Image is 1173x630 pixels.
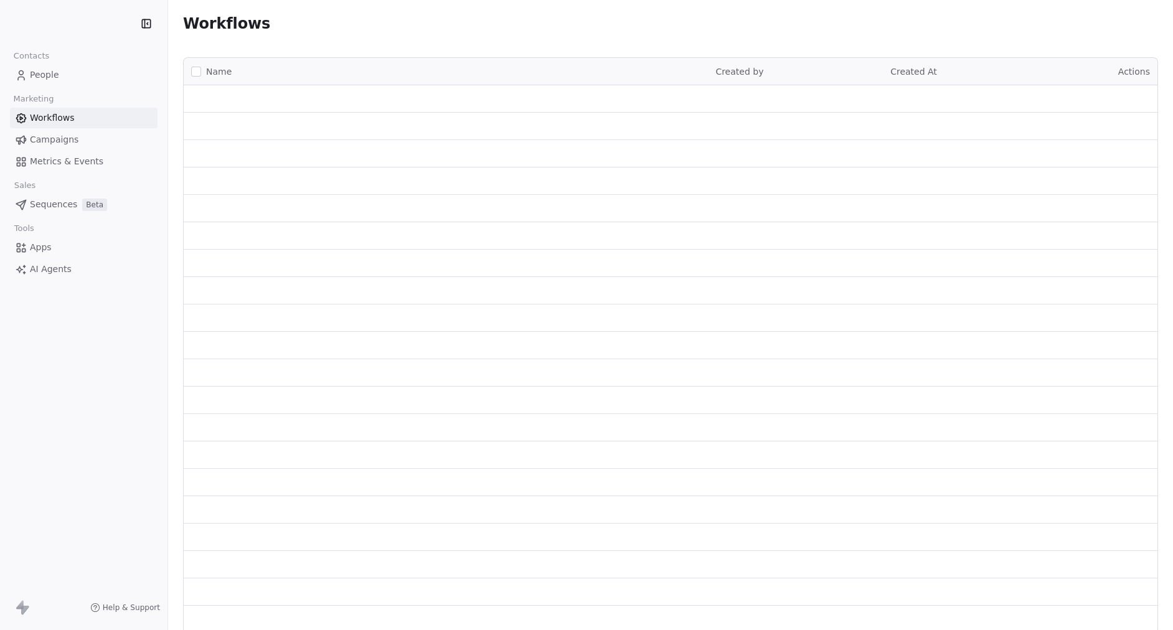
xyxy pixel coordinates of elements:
span: Contacts [8,47,55,65]
a: AI Agents [10,259,158,280]
span: Marketing [8,90,59,108]
span: Apps [30,241,52,254]
a: Metrics & Events [10,151,158,172]
a: People [10,65,158,85]
span: Metrics & Events [30,155,103,168]
a: Workflows [10,108,158,128]
span: Workflows [183,15,270,32]
span: Beta [82,199,107,211]
span: Created by [715,67,763,77]
span: Campaigns [30,133,78,146]
span: Sales [9,176,41,195]
a: SequencesBeta [10,194,158,215]
a: Campaigns [10,129,158,150]
span: Created At [890,67,937,77]
span: Actions [1118,67,1150,77]
span: Tools [9,219,39,238]
a: Help & Support [90,603,160,613]
span: Workflows [30,111,75,125]
span: Sequences [30,198,77,211]
span: AI Agents [30,263,72,276]
span: Help & Support [103,603,160,613]
span: People [30,68,59,82]
a: Apps [10,237,158,258]
span: Name [206,65,232,78]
